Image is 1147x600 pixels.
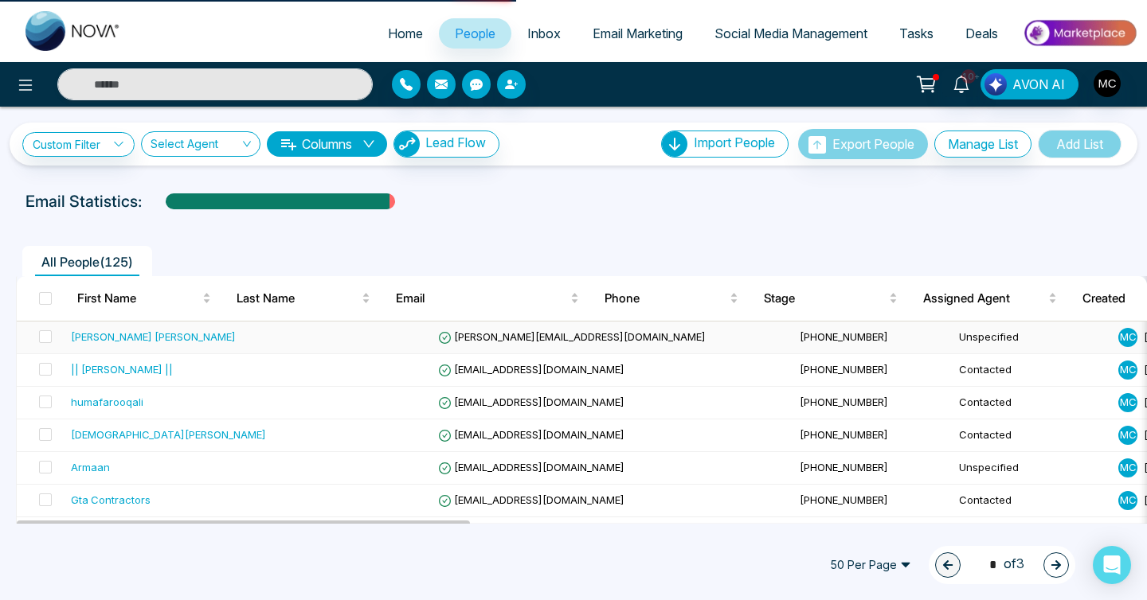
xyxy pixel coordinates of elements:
[605,289,726,308] span: Phone
[71,459,110,475] div: Armaan
[77,289,199,308] span: First Name
[699,18,883,49] a: Social Media Management
[362,138,375,150] span: down
[25,189,142,213] p: Email Statistics:
[511,18,577,49] a: Inbox
[1118,360,1137,380] span: M C
[949,18,1014,49] a: Deals
[1012,75,1065,94] span: AVON AI
[425,134,486,150] span: Lead Flow
[224,276,383,321] th: Last Name
[71,329,236,345] div: [PERSON_NAME] [PERSON_NAME]
[438,395,624,408] span: [EMAIL_ADDRESS][DOMAIN_NAME]
[1118,491,1137,510] span: M C
[1118,393,1137,412] span: M C
[71,492,151,508] div: Gta Contractors
[800,330,888,343] span: [PHONE_NUMBER]
[883,18,949,49] a: Tasks
[383,276,592,321] th: Email
[393,131,499,158] button: Lead Flow
[22,132,135,157] a: Custom Filter
[832,136,914,152] span: Export People
[980,554,1024,575] span: of 3
[394,131,420,157] img: Lead Flow
[800,395,888,408] span: [PHONE_NUMBER]
[961,69,976,84] span: 10+
[71,361,173,377] div: || [PERSON_NAME] ||
[25,11,121,51] img: Nova CRM Logo
[237,289,358,308] span: Last Name
[953,354,1112,387] td: Contacted
[953,452,1112,485] td: Unspecified
[438,330,706,343] span: [PERSON_NAME][EMAIL_ADDRESS][DOMAIN_NAME]
[934,131,1032,158] button: Manage List
[438,363,624,376] span: [EMAIL_ADDRESS][DOMAIN_NAME]
[1118,426,1137,445] span: M C
[942,69,981,97] a: 10+
[1094,70,1121,97] img: User Avatar
[388,25,423,41] span: Home
[577,18,699,49] a: Email Marketing
[751,276,910,321] th: Stage
[592,276,751,321] th: Phone
[593,25,683,41] span: Email Marketing
[396,289,567,308] span: Email
[527,25,561,41] span: Inbox
[1093,546,1131,584] div: Open Intercom Messenger
[819,552,922,578] span: 50 Per Page
[438,428,624,441] span: [EMAIL_ADDRESS][DOMAIN_NAME]
[71,394,143,410] div: humafarooqali
[65,276,224,321] th: First Name
[798,129,928,159] button: Export People
[953,485,1112,517] td: Contacted
[267,131,387,157] button: Columnsdown
[439,18,511,49] a: People
[71,427,266,442] div: [DEMOGRAPHIC_DATA][PERSON_NAME]
[694,134,775,150] span: Import People
[800,428,888,441] span: [PHONE_NUMBER]
[714,25,867,41] span: Social Media Management
[455,25,495,41] span: People
[438,461,624,473] span: [EMAIL_ADDRESS][DOMAIN_NAME]
[985,73,1007,95] img: Lead Flow
[800,493,888,506] span: [PHONE_NUMBER]
[372,18,439,49] a: Home
[800,461,888,473] span: [PHONE_NUMBER]
[764,289,886,308] span: Stage
[438,493,624,506] span: [EMAIL_ADDRESS][DOMAIN_NAME]
[1118,458,1137,477] span: M C
[923,289,1045,308] span: Assigned Agent
[1118,328,1137,347] span: M C
[965,25,998,41] span: Deals
[1022,15,1137,51] img: Market-place.gif
[953,419,1112,452] td: Contacted
[953,517,1112,550] td: Contacted
[981,69,1078,99] button: AVON AI
[953,321,1112,354] td: Unspecified
[899,25,934,41] span: Tasks
[910,276,1070,321] th: Assigned Agent
[387,131,499,158] a: Lead FlowLead Flow
[35,254,139,270] span: All People ( 125 )
[953,387,1112,419] td: Contacted
[800,363,888,376] span: [PHONE_NUMBER]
